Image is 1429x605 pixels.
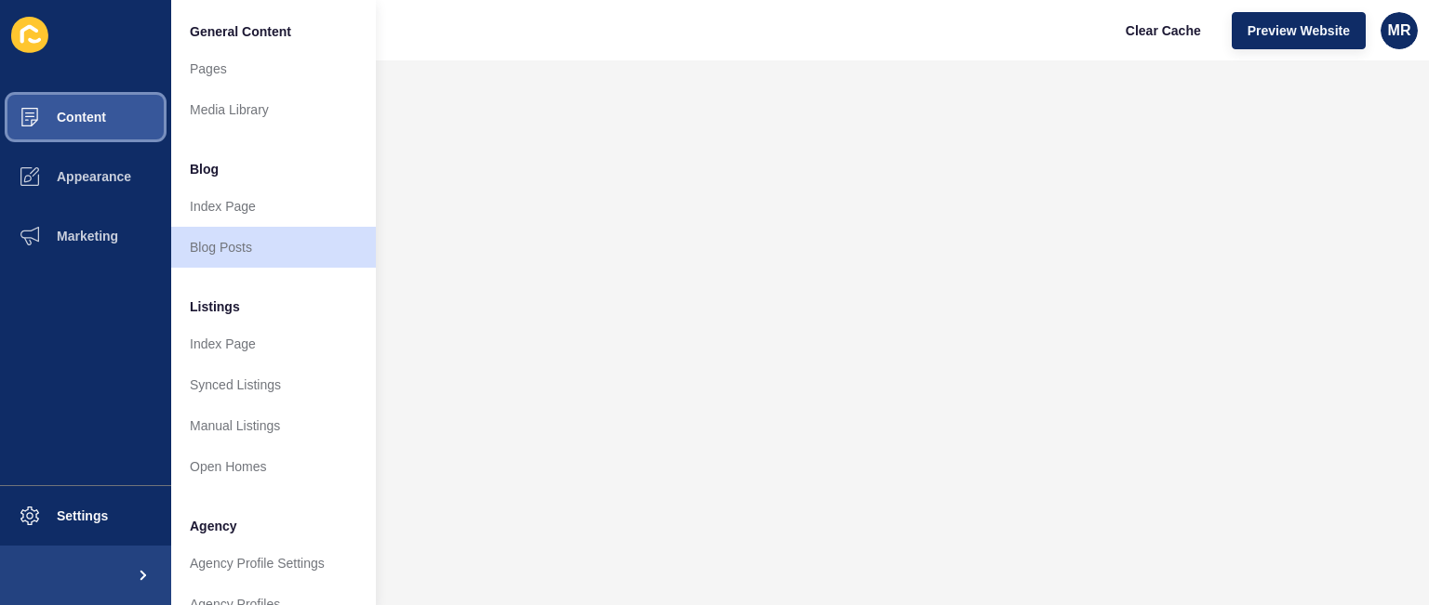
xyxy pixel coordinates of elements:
[171,323,376,364] a: Index Page
[190,160,219,178] span: Blog
[171,48,376,89] a: Pages
[171,364,376,405] a: Synced Listings
[1232,12,1366,49] button: Preview Website
[1110,12,1217,49] button: Clear Cache
[171,227,376,268] a: Blog Posts
[190,22,291,41] span: General Content
[190,297,240,316] span: Listings
[171,89,376,130] a: Media Library
[171,446,376,487] a: Open Homes
[1388,21,1411,40] span: MR
[1126,21,1201,40] span: Clear Cache
[1248,21,1350,40] span: Preview Website
[190,517,237,535] span: Agency
[171,405,376,446] a: Manual Listings
[171,186,376,227] a: Index Page
[171,543,376,584] a: Agency Profile Settings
